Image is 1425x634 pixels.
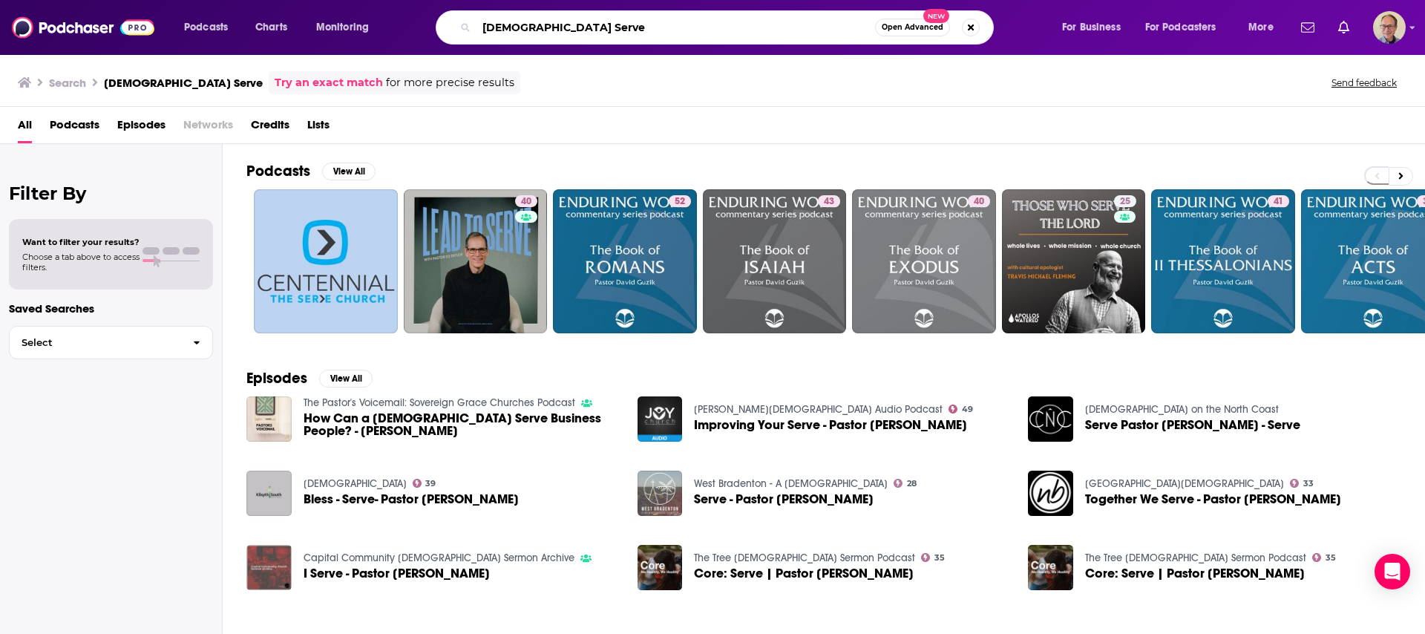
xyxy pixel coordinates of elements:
a: Charts [246,16,296,39]
button: Show profile menu [1373,11,1406,44]
span: How Can a [DEMOGRAPHIC_DATA] Serve Business People? - [PERSON_NAME] [304,412,620,437]
span: 49 [962,406,973,413]
a: How Can a Pastor Serve Business People? - Mark Prater [304,412,620,437]
img: Serve - Pastor Tim Stephenson [638,471,683,516]
a: New Beginnings Baptist Church [1085,477,1284,490]
a: Serve Pastor Mary White - Serve [1028,396,1073,442]
a: 33 [1290,479,1314,488]
button: Select [9,326,213,359]
img: I Serve - Pastor Mike Hennessey [246,545,292,590]
a: 52 [553,189,697,333]
a: All [18,113,32,143]
span: Bless - Serve- Pastor [PERSON_NAME] [304,493,519,506]
a: 41 [1268,195,1289,207]
span: Serve Pastor [PERSON_NAME] - Serve [1085,419,1300,431]
span: Logged in as tommy.lynch [1373,11,1406,44]
a: Episodes [117,113,166,143]
h2: Podcasts [246,162,310,180]
a: 52 [669,195,691,207]
a: Credits [251,113,289,143]
span: Core: Serve | Pastor [PERSON_NAME] [1085,567,1305,580]
a: Church@KSBC [304,477,407,490]
a: EpisodesView All [246,369,373,388]
a: Improving Your Serve - Pastor Dave Goldner [694,419,967,431]
button: open menu [1052,16,1139,39]
span: Want to filter your results? [22,237,140,247]
a: Serve Pastor Mary White - Serve [1085,419,1300,431]
a: I Serve - Pastor Mike Hennessey [304,567,490,580]
span: 28 [907,480,917,487]
span: 40 [974,195,984,209]
a: 25 [1002,189,1146,333]
a: 40 [404,189,548,333]
a: Show notifications dropdown [1332,15,1355,40]
p: Saved Searches [9,301,213,316]
a: 40 [968,195,990,207]
a: Core: Serve | Pastor Matthew Johnson [1085,567,1305,580]
span: More [1248,17,1274,38]
a: PodcastsView All [246,162,376,180]
a: 43 [818,195,840,207]
a: Lists [307,113,330,143]
span: 40 [521,195,531,209]
a: The Pastor's Voicemail: Sovereign Grace Churches Podcast [304,396,575,409]
input: Search podcasts, credits, & more... [476,16,875,39]
span: 41 [1274,195,1283,209]
span: 39 [425,480,436,487]
img: Improving Your Serve - Pastor Dave Goldner [638,396,683,442]
span: Core: Serve | Pastor [PERSON_NAME] [694,567,914,580]
a: The Tree Church Sermon Podcast [1085,552,1306,564]
a: Podcasts [50,113,99,143]
button: open menu [174,16,247,39]
img: Core: Serve | Pastor Matthew Johnson [1028,545,1073,590]
img: Together We Serve - Pastor Jeff Manning [1028,471,1073,516]
span: Select [10,338,181,347]
a: Church on the North Coast [1085,403,1279,416]
img: User Profile [1373,11,1406,44]
a: 35 [1312,553,1336,562]
button: View All [319,370,373,388]
a: Try an exact match [275,74,383,91]
span: Serve - Pastor [PERSON_NAME] [694,493,874,506]
button: Send feedback [1327,76,1401,89]
span: New [923,9,950,23]
a: Podchaser - Follow, Share and Rate Podcasts [12,13,154,42]
a: Bless - Serve- Pastor Peter Nielsen [304,493,519,506]
a: 35 [921,553,945,562]
span: Open Advanced [882,24,943,31]
a: 49 [949,405,973,414]
div: Open Intercom Messenger [1375,554,1410,589]
h2: Filter By [9,183,213,204]
span: Podcasts [184,17,228,38]
a: Show notifications dropdown [1295,15,1320,40]
img: Bless - Serve- Pastor Peter Nielsen [246,471,292,516]
a: 41 [1151,189,1295,333]
a: Joy Church Audio Podcast [694,403,943,416]
a: 40 [515,195,537,207]
a: 25 [1114,195,1136,207]
div: Search podcasts, credits, & more... [450,10,1008,45]
img: How Can a Pastor Serve Business People? - Mark Prater [246,396,292,442]
a: 43 [703,189,847,333]
span: For Business [1062,17,1121,38]
a: 39 [413,479,436,488]
button: View All [322,163,376,180]
span: 52 [675,195,685,209]
button: Open AdvancedNew [875,19,950,36]
img: Core: Serve | Pastor Matthew Johnson [638,545,683,590]
a: West Bradenton - A Neighborhood Church [694,477,888,490]
button: open menu [306,16,388,39]
a: Together We Serve - Pastor Jeff Manning [1085,493,1341,506]
span: for more precise results [386,74,514,91]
